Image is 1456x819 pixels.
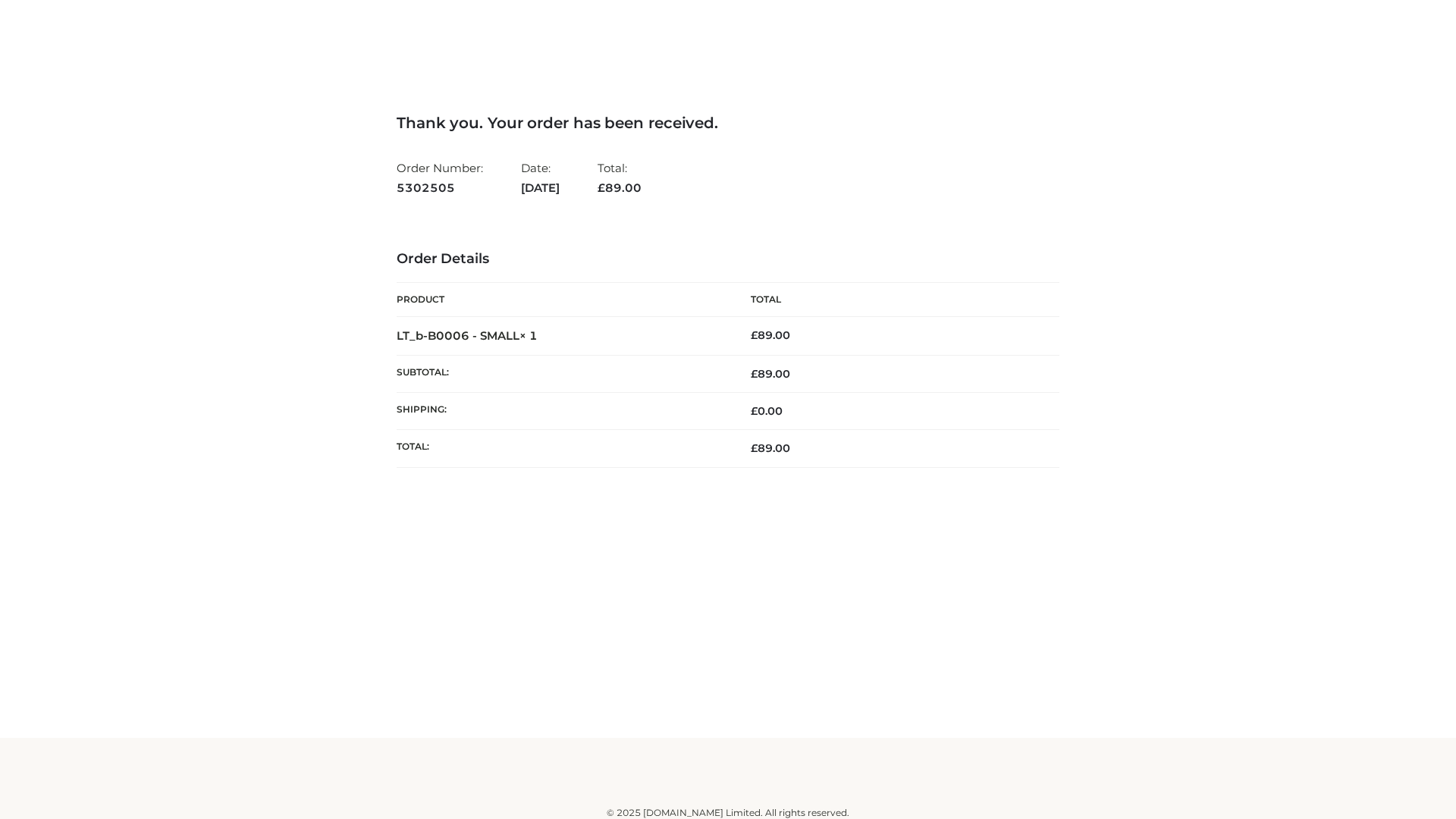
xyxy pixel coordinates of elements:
[519,328,538,343] strong: × 1
[397,430,728,467] th: Total:
[397,178,483,198] strong: 5302505
[397,328,538,343] strong: LT_b-B0006 - SMALL
[598,155,642,201] li: Total:
[397,393,728,430] th: Shipping:
[751,441,790,455] span: 89.00
[397,283,728,317] th: Product
[397,155,483,201] li: Order Number:
[751,328,758,342] span: £
[521,155,560,201] li: Date:
[751,404,783,418] bdi: 0.00
[751,367,758,381] span: £
[521,178,560,198] strong: [DATE]
[397,251,1059,268] h3: Order Details
[751,404,758,418] span: £
[751,367,790,381] span: 89.00
[598,180,642,195] span: 89.00
[728,283,1059,317] th: Total
[598,180,605,195] span: £
[397,355,728,392] th: Subtotal:
[751,441,758,455] span: £
[751,328,790,342] bdi: 89.00
[397,114,1059,132] h3: Thank you. Your order has been received.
